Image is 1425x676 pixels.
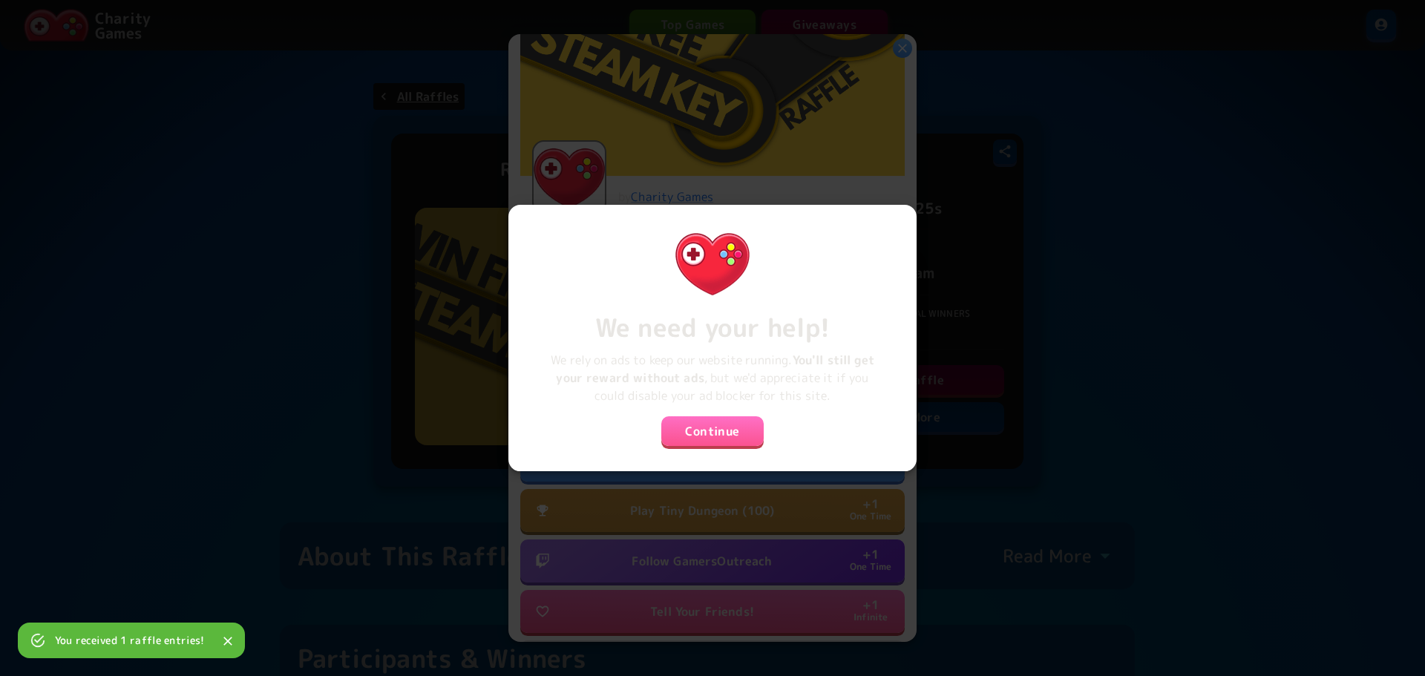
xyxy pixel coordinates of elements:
button: Continue [661,416,764,446]
p: We rely on ads to keep our website running. , but we'd appreciate it if you could disable your ad... [520,351,905,404]
strong: We need your help! [595,309,831,345]
img: Charity.Games [665,217,760,312]
div: You received 1 raffle entries! [55,627,205,654]
button: Close [217,630,239,652]
b: You'll still get your reward without ads [556,352,874,386]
